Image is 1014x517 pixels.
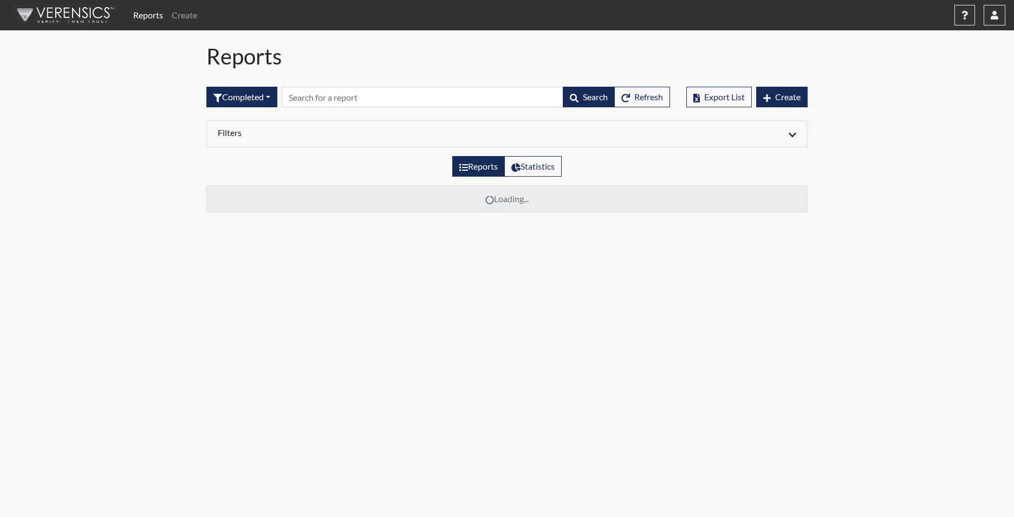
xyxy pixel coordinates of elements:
label: View statistics about completed interviews [504,156,562,177]
td: Loading... [207,186,808,212]
span: Search [583,92,608,102]
button: Refresh [614,87,670,107]
input: Search by Registration ID, Interview Number, or Investigation Name. [282,87,563,107]
a: Reports [129,4,167,26]
span: Create [775,92,801,102]
button: Completed [206,87,277,107]
button: Export List [686,87,752,107]
button: Create [756,87,808,107]
span: Export List [704,92,745,102]
a: Create [167,4,201,26]
h1: Reports [206,43,808,69]
span: Refresh [634,92,663,102]
div: Filter by interview status [206,87,277,107]
label: View the list of reports [452,156,505,177]
button: Search [563,87,615,107]
h6: Filters [218,127,499,138]
div: Click to expand/collapse filters [210,127,804,140]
